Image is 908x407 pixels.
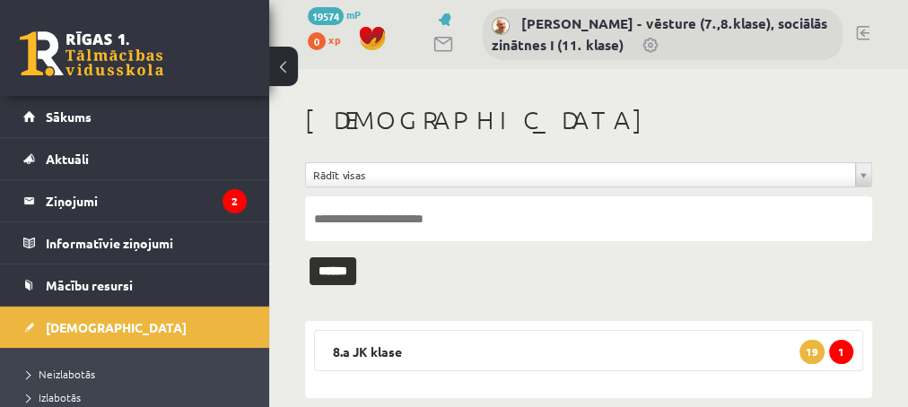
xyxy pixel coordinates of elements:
h1: [DEMOGRAPHIC_DATA] [305,105,872,135]
a: [PERSON_NAME] - vēsture (7.,8.klase), sociālās zinātnes I (11. klase) [492,14,827,54]
span: 0 [308,32,326,50]
i: 2 [223,189,247,213]
span: Rādīt visas [313,163,848,186]
a: Sākums [23,96,247,137]
a: Mācību resursi [23,264,247,306]
span: Izlabotās [27,390,81,404]
a: Izlabotās [27,389,251,405]
span: Mācību resursi [46,277,133,293]
span: 19 [799,340,825,364]
a: Ziņojumi2 [23,180,247,221]
a: Informatīvie ziņojumi [23,222,247,264]
legend: 8.a JK klase [314,330,863,371]
span: xp [328,32,340,47]
a: [DEMOGRAPHIC_DATA] [23,307,247,348]
a: 19574 mP [308,7,361,22]
span: 19574 [308,7,344,25]
span: Neizlabotās [27,367,95,381]
a: Rīgas 1. Tālmācības vidusskola [20,31,163,76]
legend: Ziņojumi [46,180,247,221]
a: 0 xp [308,32,349,47]
span: Sākums [46,108,92,125]
span: [DEMOGRAPHIC_DATA] [46,319,187,335]
a: Neizlabotās [27,366,251,382]
span: mP [346,7,361,22]
span: Aktuāli [46,151,89,167]
a: Aktuāli [23,138,247,179]
span: 1 [829,340,853,364]
legend: Informatīvie ziņojumi [46,222,247,264]
img: Andris Garabidovičs - vēsture (7.,8.klase), sociālās zinātnes I (11. klase) [492,17,510,35]
a: Rādīt visas [306,163,871,186]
